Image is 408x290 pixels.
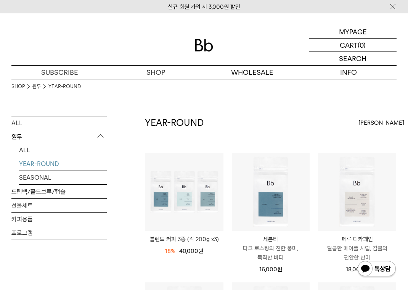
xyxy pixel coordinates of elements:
p: 원두 [11,130,107,144]
a: MYPAGE [309,25,397,39]
span: 원 [198,248,203,255]
a: YEAR-ROUND [48,83,81,90]
p: WHOLESALE [204,66,300,79]
a: 드립백/콜드브루/캡슐 [11,185,107,198]
a: 프로그램 [11,226,107,240]
span: 18,000 [346,266,369,273]
p: 세븐티 [232,235,310,244]
p: 달콤한 메이플 시럽, 감귤의 편안한 산미 [318,244,396,262]
img: 세븐티 [232,153,310,231]
p: MYPAGE [339,25,367,38]
img: 블렌드 커피 3종 (각 200g x3) [145,153,223,231]
a: 원두 [32,83,41,90]
p: CART [340,39,358,52]
span: [PERSON_NAME] [358,118,404,127]
a: ALL [19,143,107,157]
img: 카카오톡 채널 1:1 채팅 버튼 [357,260,397,279]
span: 16,000 [259,266,282,273]
h2: YEAR-ROUND [145,116,204,129]
img: 로고 [195,39,213,52]
a: 블렌드 커피 3종 (각 200g x3) [145,235,223,244]
span: 원 [277,266,282,273]
span: 40,000 [179,248,203,255]
div: 18% [165,246,175,256]
a: ALL [11,116,107,130]
a: 페루 디카페인 달콤한 메이플 시럽, 감귤의 편안한 산미 [318,235,396,262]
a: 선물세트 [11,199,107,212]
p: 다크 로스팅의 진한 풍미, 묵직한 바디 [232,244,310,262]
img: 페루 디카페인 [318,153,396,231]
a: SHOP [108,66,204,79]
a: SUBSCRIBE [11,66,108,79]
p: 페루 디카페인 [318,235,396,244]
p: (0) [358,39,366,52]
a: 신규 회원 가입 시 3,000원 할인 [168,3,240,10]
a: 세븐티 다크 로스팅의 진한 풍미, 묵직한 바디 [232,235,310,262]
a: 커피용품 [11,213,107,226]
a: YEAR-ROUND [19,157,107,171]
a: SEASONAL [19,171,107,184]
a: CART (0) [309,39,397,52]
p: INFO [300,66,397,79]
a: SHOP [11,83,25,90]
p: SEARCH [339,52,366,65]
